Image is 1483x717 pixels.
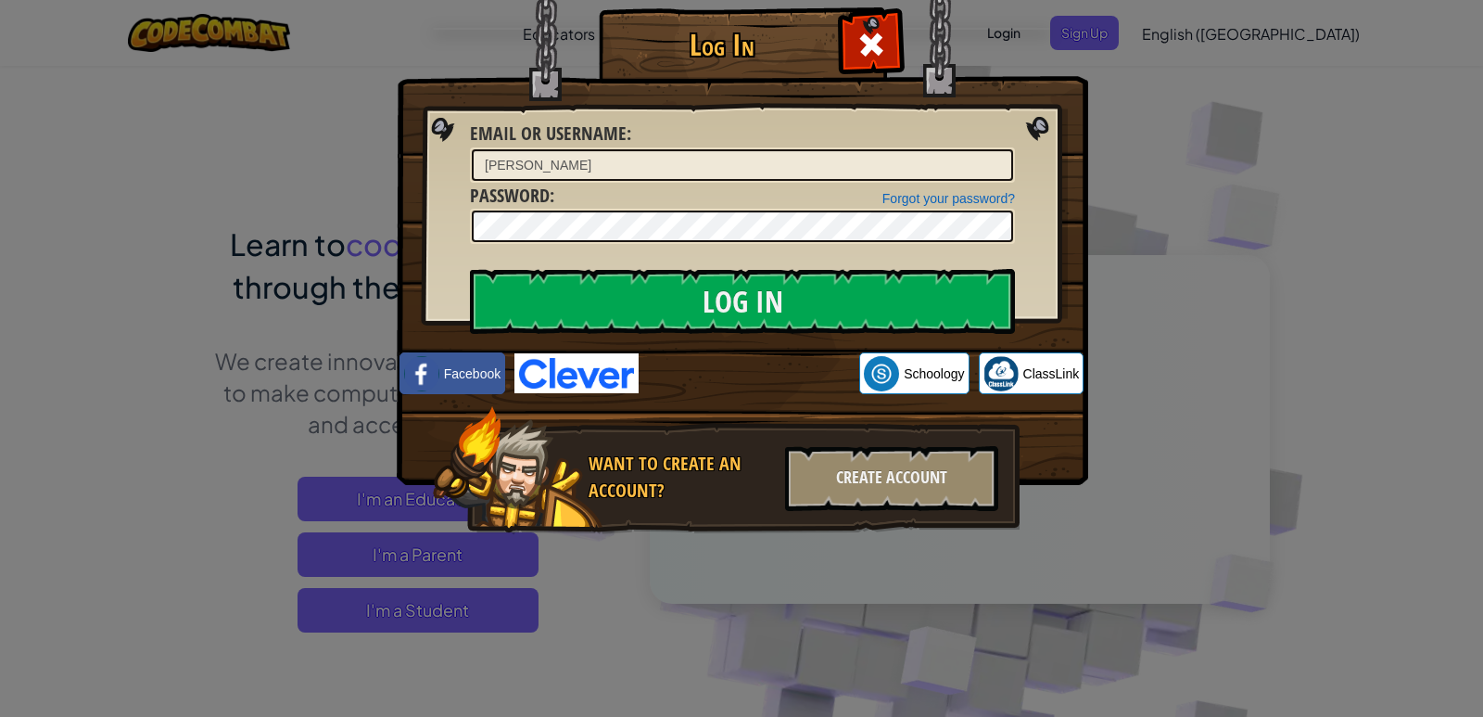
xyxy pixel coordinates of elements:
[470,121,627,146] span: Email or Username
[983,356,1019,391] img: classlink-logo-small.png
[404,356,439,391] img: facebook_small.png
[1023,365,1080,383] span: ClassLink
[470,121,631,147] label: :
[639,353,859,394] iframe: Sign in with Google Button
[603,29,840,61] h1: Log In
[470,183,554,210] label: :
[589,451,774,504] div: Want to create an account?
[785,446,998,511] div: Create Account
[514,353,639,393] img: clever-logo-blue.png
[470,183,550,208] span: Password
[882,191,1015,206] a: Forgot your password?
[470,269,1015,334] input: Log In
[864,356,899,391] img: schoology.png
[444,365,501,383] span: Facebook
[904,365,964,383] span: Schoology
